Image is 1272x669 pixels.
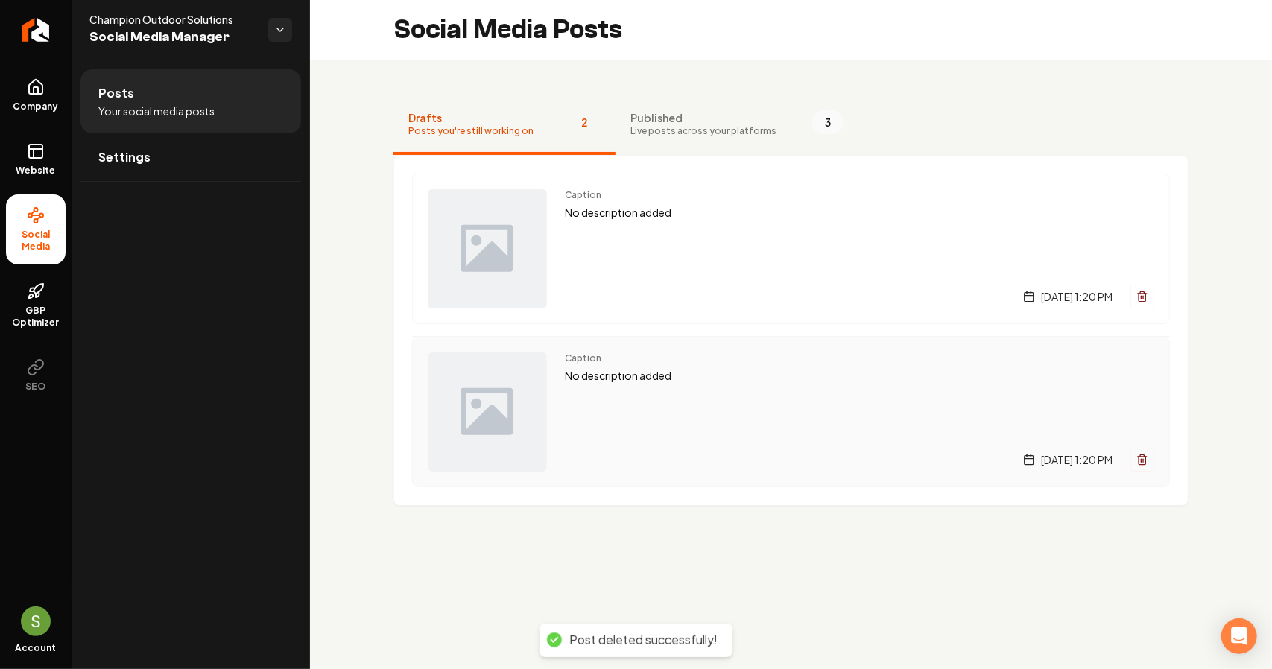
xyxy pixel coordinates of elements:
div: Open Intercom Messenger [1221,618,1257,654]
button: Open user button [21,606,51,636]
span: [DATE] 1:20 PM [1041,289,1113,304]
a: Settings [80,133,301,181]
span: Settings [98,148,151,166]
button: PublishedLive posts across your platforms3 [616,95,858,155]
img: Rebolt Logo [22,18,50,42]
a: Website [6,130,66,188]
a: Post previewCaptionNo description added[DATE] 1:20 PM [412,174,1170,324]
a: GBP Optimizer [6,270,66,340]
div: Post deleted successfully! [569,632,718,648]
span: Website [10,165,62,177]
span: Social Media [6,229,66,253]
span: Live posts across your platforms [630,125,776,137]
img: Sales Champion [21,606,51,636]
span: 2 [569,110,601,134]
span: [DATE] 1:20 PM [1041,452,1113,467]
a: Post previewCaptionNo description added[DATE] 1:20 PM [412,336,1170,487]
span: Published [630,110,776,125]
a: Company [6,66,66,124]
span: Posts you're still working on [408,125,534,137]
span: Champion Outdoor Solutions [89,12,256,27]
p: No description added [565,204,1154,221]
span: Caption [565,352,1154,364]
span: Posts [98,84,134,102]
span: Social Media Manager [89,27,256,48]
nav: Tabs [393,95,1189,155]
button: DraftsPosts you're still working on2 [393,95,616,155]
h2: Social Media Posts [393,15,622,45]
img: Post preview [428,189,547,308]
span: Account [16,642,57,654]
span: Your social media posts. [98,104,218,118]
button: SEO [6,346,66,405]
p: No description added [565,367,1154,384]
span: GBP Optimizer [6,305,66,329]
span: SEO [20,381,52,393]
span: Drafts [408,110,534,125]
span: Company [7,101,65,112]
img: Post preview [428,352,547,472]
span: 3 [812,110,844,134]
span: Caption [565,189,1154,201]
